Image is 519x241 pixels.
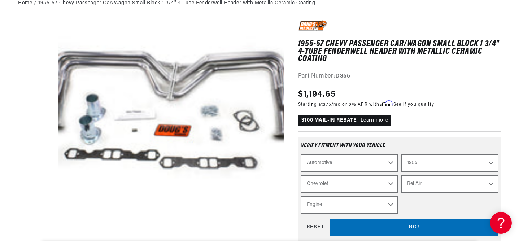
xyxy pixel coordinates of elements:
[401,154,498,172] select: Year
[301,196,398,214] select: Engine
[361,118,388,123] a: Learn more
[301,143,498,154] div: Verify fitment with your vehicle
[298,72,501,81] div: Part Number:
[380,101,392,106] span: Affirm
[301,175,398,193] select: Make
[298,40,501,62] h1: 1955-57 Chevy Passenger Car/Wagon Small Block 1 3/4" 4-Tube Fenderwell Header with Metallic Ceram...
[393,102,434,107] a: See if you qualify - Learn more about Affirm Financing (opens in modal)
[401,175,498,193] select: Model
[298,101,434,108] p: Starting at /mo or 0% APR with .
[323,102,331,107] span: $75
[301,219,330,236] div: RESET
[335,73,350,79] strong: D355
[298,115,391,126] p: $100 MAIL-IN REBATE
[298,88,336,101] span: $1,194.65
[301,154,398,172] select: Ride Type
